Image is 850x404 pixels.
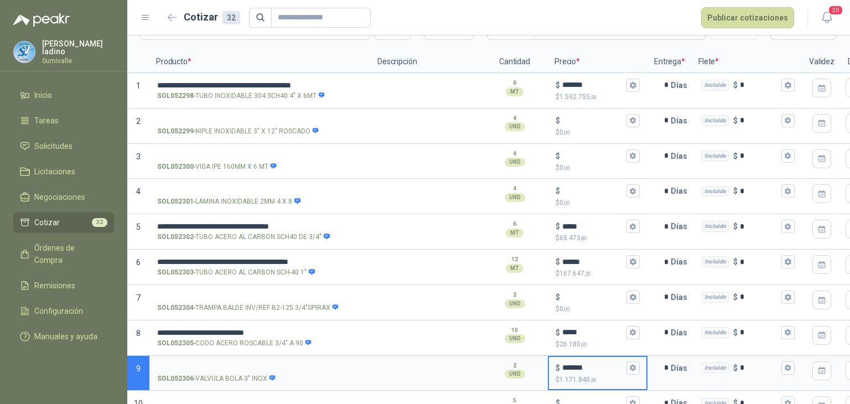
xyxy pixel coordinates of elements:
strong: SOL052302 [157,232,194,242]
input: SOL052305-CODO ACERO ROSCABLE 3/4" A 90 [157,328,363,338]
input: SOL052298-TUBO INOXIDABLE 304 SCH40 4" X 6MT [157,81,363,90]
img: Logo peakr [13,13,70,27]
span: 5 [136,222,141,231]
p: 2 [513,361,516,370]
input: Incluido $ [740,328,779,336]
span: Manuales y ayuda [34,330,97,343]
p: - TRAMPA BALDE INV/REF B2-125 3/4"SPIRAX [157,303,339,313]
button: $$65.473,80 [626,220,640,233]
p: Días [671,251,692,273]
div: Incluido [702,221,729,232]
span: 1 [136,81,141,90]
p: $ [556,268,640,279]
p: $ [556,79,560,91]
span: Tareas [34,115,59,127]
strong: SOL052304 [157,303,194,313]
p: $ [556,92,640,102]
span: 20 [828,5,843,15]
p: 6 [513,220,516,229]
p: Descripción [371,51,481,73]
p: $ [556,185,560,197]
button: $$0,00 [626,114,640,127]
div: UND [505,334,525,343]
button: $$1.171.840,60 [626,361,640,375]
span: ,00 [563,306,570,312]
p: Flete [692,51,802,73]
span: ,00 [581,341,587,348]
p: $ [733,362,738,374]
button: Incluido $ [781,255,795,268]
span: 0 [559,164,570,172]
span: ,20 [584,271,591,277]
span: 0 [559,199,570,206]
input: SOL052302-TUBO ACERO AL CARBON SCH40 DE 3/4" [157,222,363,231]
a: Licitaciones [13,161,114,182]
p: Sumivalle [42,58,114,64]
a: Manuales y ayuda [13,326,114,347]
p: 12 [511,255,518,264]
input: SOL052306-VALVULA BOLA 3" INOX [157,364,363,372]
p: $ [556,163,640,173]
p: Días [671,286,692,308]
input: $$0,00 [562,187,624,195]
span: Cotizar [34,216,60,229]
div: UND [505,158,525,167]
span: Inicio [34,89,52,101]
strong: SOL052306 [157,374,194,384]
input: Incluido $ [740,187,779,195]
p: 4 [513,184,516,193]
div: Incluido [702,292,729,303]
a: Tareas [13,110,114,131]
button: Incluido $ [781,79,795,92]
p: $ [556,362,560,374]
button: Publicar cotizaciones [701,7,794,28]
span: 1.171.840 [559,376,597,384]
div: Incluido [702,362,729,374]
div: UND [505,122,525,131]
span: ,00 [563,165,570,171]
span: ,50 [590,94,597,100]
span: 7 [136,293,141,302]
div: UND [505,370,525,379]
button: $$26.180,00 [626,326,640,339]
div: Incluido [702,151,729,162]
a: Negociaciones [13,187,114,208]
button: $$1.592.755,50 [626,79,640,92]
strong: SOL052305 [157,338,194,349]
p: Días [671,74,692,96]
p: [PERSON_NAME] ladino [42,40,114,55]
span: 0 [559,128,570,136]
p: Días [671,110,692,132]
p: $ [733,185,738,197]
p: - NIPLE INOXIDABLE 3" X 12" ROSCADO [157,126,319,137]
p: Precio [548,51,647,73]
span: ,00 [563,200,570,206]
p: $ [556,291,560,303]
p: $ [556,339,640,350]
span: 6 [136,258,141,267]
p: $ [733,79,738,91]
p: 2 [513,291,516,299]
div: MT [506,87,524,96]
p: - TUBO ACERO AL CARBON SCH-40 1" [157,267,315,278]
p: Entrega [647,51,692,73]
span: Configuración [34,305,83,317]
p: Producto [149,51,371,73]
p: Cantidad [481,51,548,73]
p: - TUBO INOXIDABLE 304 SCH40 4" X 6MT [157,91,325,101]
strong: SOL052303 [157,267,194,278]
p: $ [556,233,640,244]
input: Incluido $ [740,152,779,160]
input: $$0,00 [562,152,624,160]
button: Incluido $ [781,184,795,198]
p: Días [671,357,692,379]
a: Remisiones [13,275,114,296]
p: 10 [511,326,518,335]
a: Inicio [13,85,114,106]
button: Incluido $ [781,326,795,339]
p: $ [556,198,640,208]
span: Negociaciones [34,191,85,203]
p: $ [556,256,560,268]
a: Órdenes de Compra [13,237,114,271]
input: $$1.171.840,60 [562,364,624,372]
